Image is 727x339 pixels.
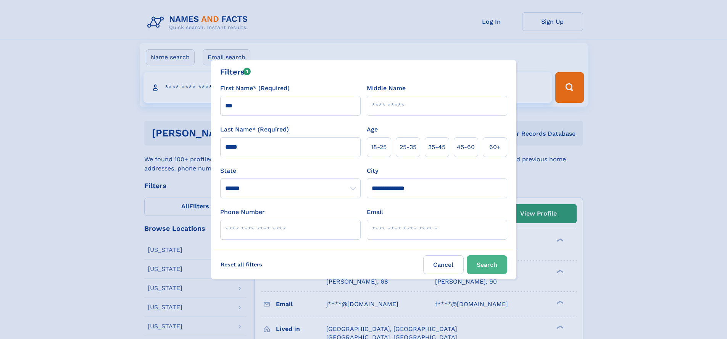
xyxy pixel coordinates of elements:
[220,84,290,93] label: First Name* (Required)
[428,143,445,152] span: 35‑45
[216,255,267,274] label: Reset all filters
[367,84,406,93] label: Middle Name
[467,255,507,274] button: Search
[220,208,265,217] label: Phone Number
[220,66,251,78] div: Filters
[457,143,475,152] span: 45‑60
[423,255,464,274] label: Cancel
[489,143,501,152] span: 60+
[220,166,361,175] label: State
[400,143,416,152] span: 25‑35
[371,143,387,152] span: 18‑25
[367,125,378,134] label: Age
[220,125,289,134] label: Last Name* (Required)
[367,166,378,175] label: City
[367,208,383,217] label: Email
